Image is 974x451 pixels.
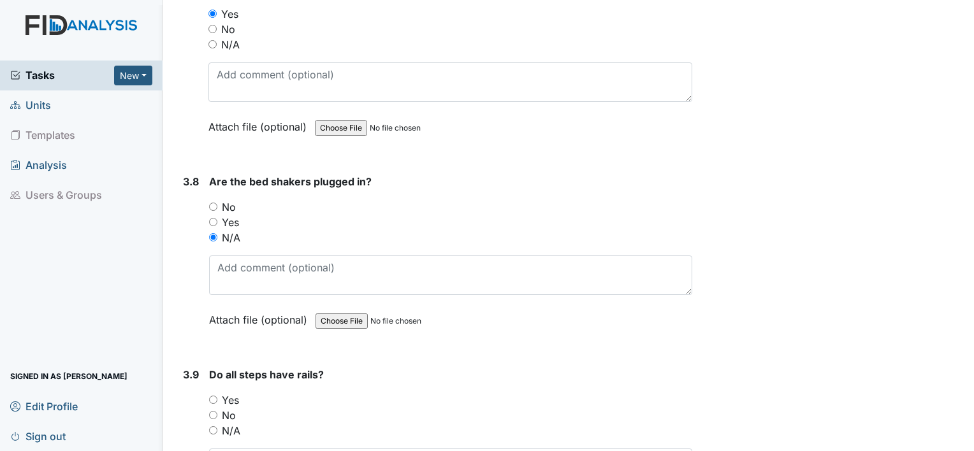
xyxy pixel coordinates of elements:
[222,392,239,408] label: Yes
[183,367,199,382] label: 3.9
[208,25,217,33] input: No
[10,155,67,175] span: Analysis
[209,426,217,434] input: N/A
[222,423,240,438] label: N/A
[114,66,152,85] button: New
[10,426,66,446] span: Sign out
[222,199,236,215] label: No
[221,37,240,52] label: N/A
[222,230,240,245] label: N/A
[10,396,78,416] span: Edit Profile
[222,408,236,423] label: No
[221,22,235,37] label: No
[10,366,127,386] span: Signed in as [PERSON_NAME]
[222,215,239,230] label: Yes
[209,305,312,327] label: Attach file (optional)
[209,368,324,381] span: Do all steps have rails?
[209,396,217,404] input: Yes
[10,68,114,83] a: Tasks
[209,233,217,241] input: N/A
[208,40,217,48] input: N/A
[209,203,217,211] input: No
[209,175,372,188] span: Are the bed shakers plugged in?
[208,10,217,18] input: Yes
[209,218,217,226] input: Yes
[209,411,217,419] input: No
[221,6,238,22] label: Yes
[10,96,51,115] span: Units
[183,174,199,189] label: 3.8
[208,112,312,134] label: Attach file (optional)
